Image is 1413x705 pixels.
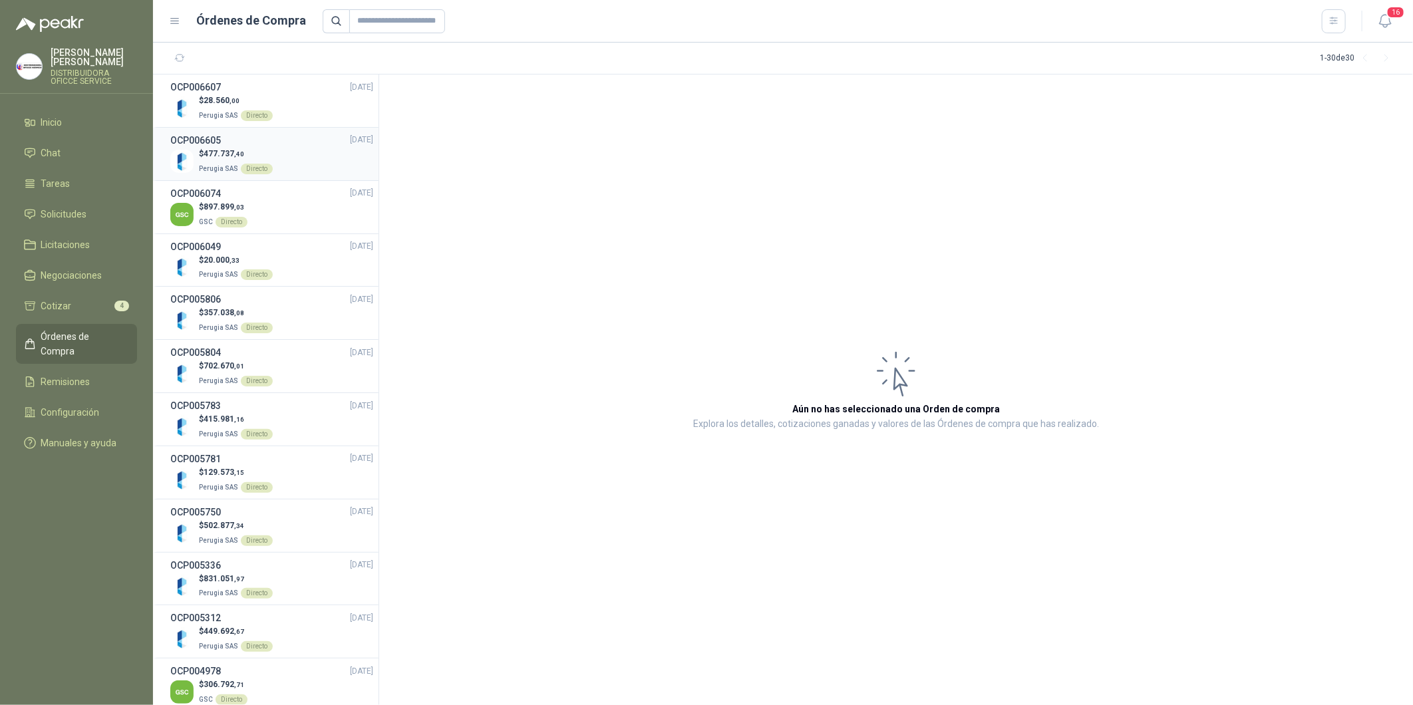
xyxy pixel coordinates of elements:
img: Company Logo [170,362,194,385]
p: $ [199,201,247,213]
h3: OCP006607 [170,80,221,94]
img: Company Logo [170,150,194,173]
span: ,40 [234,150,244,158]
span: [DATE] [350,452,373,465]
span: 129.573 [204,468,244,477]
img: Company Logo [170,468,194,492]
div: Directo [216,694,247,705]
a: OCP005783[DATE] Company Logo$415.981,16Perugia SASDirecto [170,398,373,440]
div: Directo [241,429,273,440]
span: ,16 [234,416,244,423]
span: 357.038 [204,308,244,317]
span: 702.670 [204,361,244,370]
a: Inicio [16,110,137,135]
img: Company Logo [170,415,194,438]
img: Logo peakr [16,16,84,32]
span: 16 [1386,6,1405,19]
p: $ [199,413,273,426]
a: Tareas [16,171,137,196]
span: ,34 [234,522,244,529]
p: $ [199,148,273,160]
h3: OCP006074 [170,186,221,201]
p: $ [199,573,273,585]
img: Company Logo [170,203,194,226]
div: Directo [241,164,273,174]
span: ,01 [234,362,244,370]
h3: OCP005750 [170,505,221,519]
a: Licitaciones [16,232,137,257]
span: 897.899 [204,202,244,211]
a: OCP005750[DATE] Company Logo$502.877,34Perugia SASDirecto [170,505,373,547]
a: OCP006605[DATE] Company Logo$477.737,40Perugia SASDirecto [170,133,373,175]
a: OCP005312[DATE] Company Logo$449.692,67Perugia SASDirecto [170,611,373,652]
p: [PERSON_NAME] [PERSON_NAME] [51,48,137,67]
a: OCP005806[DATE] Company Logo$357.038,08Perugia SASDirecto [170,292,373,334]
span: Perugia SAS [199,324,238,331]
p: $ [199,678,247,691]
span: ,03 [234,204,244,211]
h1: Órdenes de Compra [197,11,307,30]
span: Perugia SAS [199,112,238,119]
img: Company Logo [170,680,194,704]
a: Remisiones [16,369,137,394]
span: [DATE] [350,400,373,412]
span: 28.560 [204,96,239,105]
a: Cotizar4 [16,293,137,319]
h3: OCP005783 [170,398,221,413]
img: Company Logo [170,309,194,332]
span: [DATE] [350,347,373,359]
a: OCP005781[DATE] Company Logo$129.573,15Perugia SASDirecto [170,452,373,493]
a: Chat [16,140,137,166]
span: Remisiones [41,374,90,389]
span: [DATE] [350,134,373,146]
span: [DATE] [350,293,373,306]
div: Directo [241,535,273,546]
span: 415.981 [204,414,244,424]
h3: OCP004978 [170,664,221,678]
span: Cotizar [41,299,72,313]
span: ,67 [234,628,244,635]
div: Directo [241,376,273,386]
h3: OCP005336 [170,558,221,573]
span: Negociaciones [41,268,102,283]
span: Configuración [41,405,100,420]
a: OCP006074[DATE] Company Logo$897.899,03GSCDirecto [170,186,373,228]
span: [DATE] [350,81,373,94]
a: OCP006049[DATE] Company Logo$20.000,33Perugia SASDirecto [170,239,373,281]
div: Directo [241,323,273,333]
p: DISTRIBUIDORA OFICCE SERVICE [51,69,137,85]
span: 502.877 [204,521,244,530]
img: Company Logo [170,255,194,279]
span: [DATE] [350,187,373,200]
img: Company Logo [170,575,194,598]
p: $ [199,254,273,267]
h3: OCP005804 [170,345,221,360]
span: ,00 [230,97,239,104]
span: 449.692 [204,627,244,636]
a: OCP005336[DATE] Company Logo$831.051,97Perugia SASDirecto [170,558,373,600]
div: Directo [241,588,273,599]
a: Solicitudes [16,202,137,227]
span: ,97 [234,575,244,583]
span: GSC [199,696,213,703]
span: Perugia SAS [199,484,238,491]
span: ,15 [234,469,244,476]
h3: OCP005806 [170,292,221,307]
span: Perugia SAS [199,537,238,544]
img: Company Logo [170,521,194,545]
span: Perugia SAS [199,642,238,650]
p: $ [199,625,273,638]
span: 831.051 [204,574,244,583]
a: Manuales y ayuda [16,430,137,456]
p: $ [199,307,273,319]
span: Chat [41,146,61,160]
span: ,08 [234,309,244,317]
span: [DATE] [350,240,373,253]
div: 1 - 30 de 30 [1320,48,1397,69]
span: Tareas [41,176,71,191]
span: 20.000 [204,255,239,265]
p: $ [199,466,273,479]
span: GSC [199,218,213,225]
img: Company Logo [17,54,42,79]
span: 477.737 [204,149,244,158]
